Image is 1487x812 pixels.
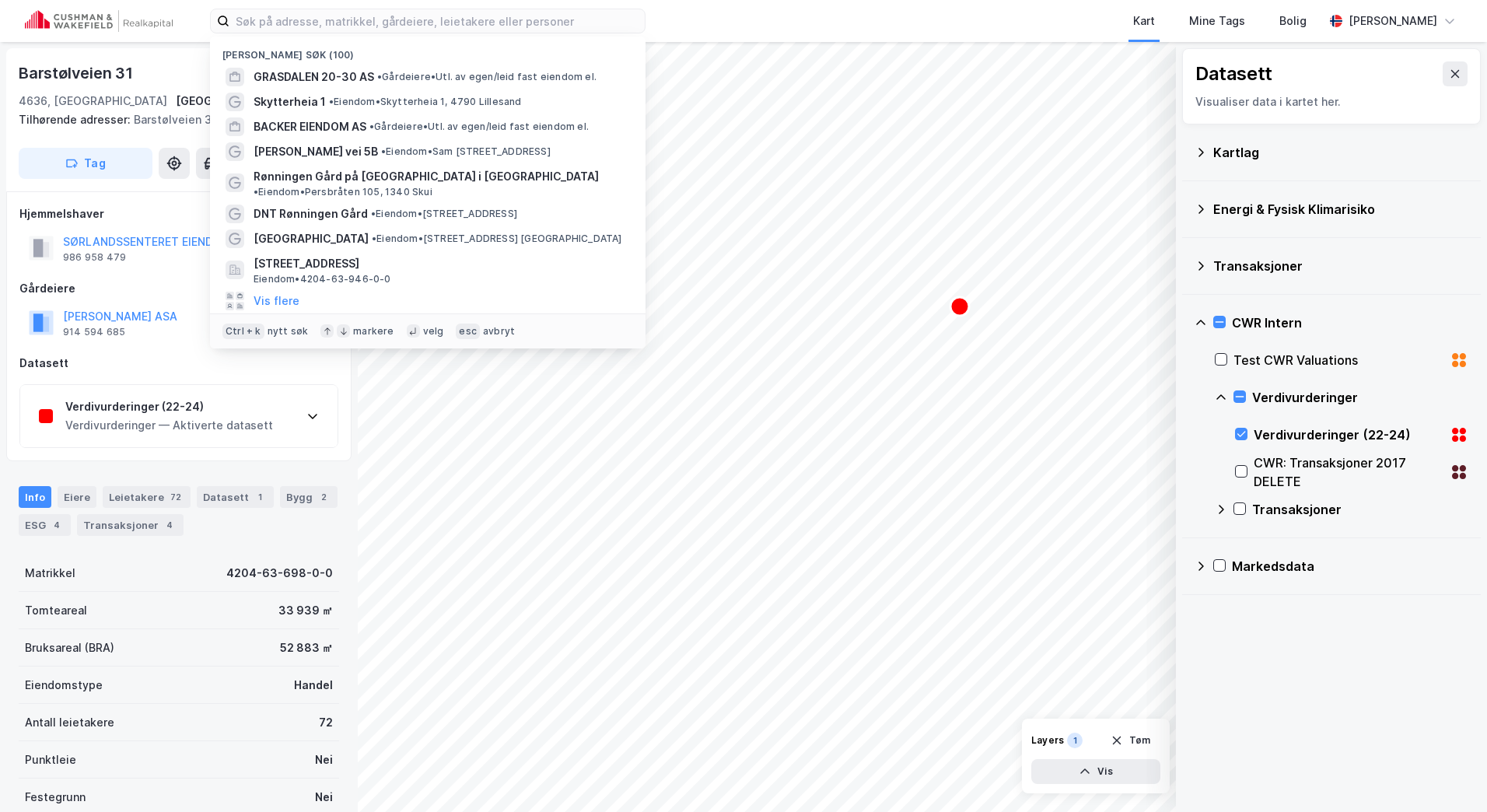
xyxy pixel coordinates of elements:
div: [PERSON_NAME] [1349,12,1437,30]
div: [PERSON_NAME] søk (100) [210,37,646,65]
div: CWR: Transaksjoner 2017 DELETE [1254,453,1443,491]
div: Handel [294,676,333,695]
iframe: Chat Widget [1409,737,1487,812]
div: Leietakere [103,486,191,508]
div: Matrikkel [25,564,75,583]
div: Barstølveien 33, Barstølveien 37 [19,110,327,129]
span: Skytterheia 1 [254,93,326,111]
div: Visualiser data i kartet her. [1195,93,1468,111]
span: Eiendom • [STREET_ADDRESS] [371,208,517,220]
div: 33 939 ㎡ [278,601,333,620]
div: Verdivurderinger — Aktiverte datasett [65,416,273,435]
span: • [329,96,334,107]
span: Eiendom • Persbråten 105, 1340 Skui [254,186,432,198]
span: Rønningen Gård på [GEOGRAPHIC_DATA] i [GEOGRAPHIC_DATA] [254,167,599,186]
button: Vis [1031,759,1160,784]
span: BACKER EIENDOM AS [254,117,366,136]
span: • [369,121,374,132]
div: nytt søk [268,325,309,338]
span: Eiendom • [STREET_ADDRESS] [GEOGRAPHIC_DATA] [372,233,622,245]
div: Test CWR Valuations [1233,351,1443,369]
span: • [371,208,376,219]
div: 4 [162,517,177,533]
span: • [254,186,258,198]
div: 914 594 685 [63,326,125,338]
div: Bolig [1279,12,1307,30]
div: 2 [316,489,331,505]
span: • [381,145,386,157]
div: Info [19,486,51,508]
div: Transaksjoner [77,514,184,536]
div: Layers [1031,734,1064,747]
div: 1 [1067,733,1083,748]
div: Mine Tags [1189,12,1245,30]
div: Verdivurderinger (22-24) [1254,425,1443,444]
div: Eiendomstype [25,676,103,695]
div: CWR Intern [1232,313,1468,332]
div: ESG [19,514,71,536]
span: [PERSON_NAME] vei 5B [254,142,378,161]
span: • [372,233,376,244]
div: markere [353,325,394,338]
span: Gårdeiere • Utl. av egen/leid fast eiendom el. [377,71,597,83]
span: GRASDALEN 20-30 AS [254,68,374,86]
div: 1 [252,489,268,505]
button: Tag [19,148,152,179]
div: [GEOGRAPHIC_DATA], 63/698 [176,92,339,110]
div: 4 [49,517,65,533]
div: Tomteareal [25,601,87,620]
span: Tilhørende adresser: [19,113,134,126]
div: Bruksareal (BRA) [25,639,114,657]
div: Map marker [950,297,969,316]
div: 52 883 ㎡ [280,639,333,657]
button: Tøm [1100,728,1160,753]
div: Energi & Fysisk Klimarisiko [1213,200,1468,219]
div: Gårdeiere [19,279,338,298]
span: Eiendom • Skytterheia 1, 4790 Lillesand [329,96,522,108]
div: Festegrunn [25,788,86,807]
div: Ctrl + k [222,324,264,339]
div: Nei [315,751,333,769]
div: 986 958 479 [63,251,126,264]
div: Kontrollprogram for chat [1409,737,1487,812]
div: Hjemmelshaver [19,205,338,223]
div: Nei [315,788,333,807]
div: 72 [319,713,333,732]
span: Eiendom • Sam [STREET_ADDRESS] [381,145,551,158]
div: Transaksjoner [1213,257,1468,275]
div: 72 [167,489,184,505]
div: Transaksjoner [1252,500,1468,519]
span: Eiendom • 4204-63-946-0-0 [254,273,391,285]
div: Verdivurderinger (22-24) [65,397,273,416]
span: [STREET_ADDRESS] [254,254,627,273]
span: [GEOGRAPHIC_DATA] [254,229,369,248]
span: DNT Rønningen Gård [254,205,368,223]
div: Kart [1133,12,1155,30]
span: Gårdeiere • Utl. av egen/leid fast eiendom el. [369,121,589,133]
div: Markedsdata [1232,557,1468,576]
div: Punktleie [25,751,76,769]
div: Kartlag [1213,143,1468,162]
input: Søk på adresse, matrikkel, gårdeiere, leietakere eller personer [229,9,645,33]
div: Datasett [19,354,338,373]
span: • [377,71,382,82]
div: Verdivurderinger [1252,388,1468,407]
img: cushman-wakefield-realkapital-logo.202ea83816669bd177139c58696a8fa1.svg [25,10,173,32]
div: Antall leietakere [25,713,114,732]
div: Barstølveien 31 [19,61,136,86]
button: Vis flere [254,292,299,310]
div: 4636, [GEOGRAPHIC_DATA] [19,92,167,110]
div: Bygg [280,486,338,508]
div: avbryt [483,325,515,338]
div: Eiere [58,486,96,508]
div: esc [456,324,480,339]
div: Datasett [197,486,274,508]
div: Datasett [1195,61,1272,86]
div: velg [423,325,444,338]
div: 4204-63-698-0-0 [226,564,333,583]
